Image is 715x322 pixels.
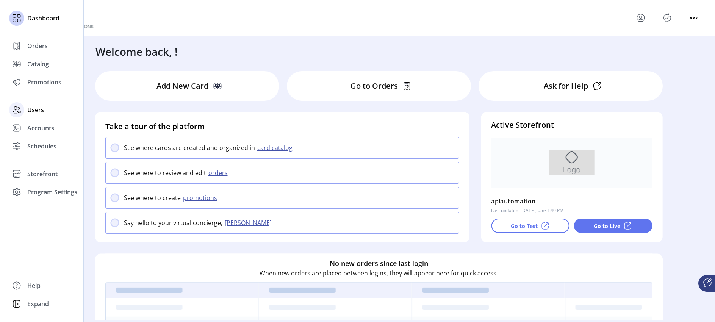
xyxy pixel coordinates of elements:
[222,218,276,227] button: [PERSON_NAME]
[124,193,181,202] p: See where to create
[206,168,232,177] button: orders
[260,269,498,278] p: When new orders are placed between logins, they will appear here for quick access.
[27,281,41,290] span: Help
[350,80,398,92] p: Go to Orders
[491,195,535,207] p: apiautomation
[255,143,297,152] button: card catalog
[124,168,206,177] p: See where to review and edit
[491,119,652,131] h4: Active Storefront
[27,299,49,308] span: Expand
[27,41,48,50] span: Orders
[124,218,222,227] p: Say hello to your virtual concierge,
[688,12,700,24] button: menu
[491,207,564,214] p: Last updated: [DATE], 05:31:40 PM
[27,123,54,133] span: Accounts
[27,14,59,23] span: Dashboard
[544,80,588,92] p: Ask for Help
[661,12,673,24] button: Publisher Panel
[594,222,620,230] p: Go to Live
[635,12,647,24] button: menu
[27,78,61,87] span: Promotions
[124,143,255,152] p: See where cards are created and organized in
[27,142,56,151] span: Schedules
[330,258,428,269] h6: No new orders since last login
[95,44,178,59] h3: Welcome back, !
[27,59,49,69] span: Catalog
[27,105,44,114] span: Users
[27,188,77,197] span: Program Settings
[27,169,58,178] span: Storefront
[181,193,222,202] button: promotions
[156,80,208,92] p: Add New Card
[511,222,538,230] p: Go to Test
[105,121,460,132] h4: Take a tour of the platform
